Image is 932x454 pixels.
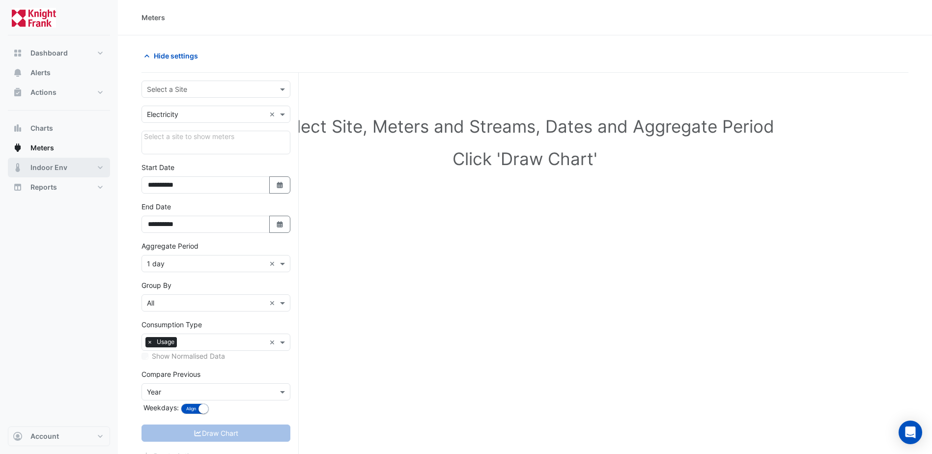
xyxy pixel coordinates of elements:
[141,12,165,23] div: Meters
[276,181,284,189] fa-icon: Select Date
[145,337,154,347] span: ×
[141,241,198,251] label: Aggregate Period
[141,280,171,290] label: Group By
[141,47,204,64] button: Hide settings
[154,337,177,347] span: Usage
[30,143,54,153] span: Meters
[899,421,922,444] div: Open Intercom Messenger
[269,109,278,119] span: Clear
[269,337,278,347] span: Clear
[141,402,179,413] label: Weekdays:
[30,431,59,441] span: Account
[141,131,290,154] div: Click Update or Cancel in Details panel
[30,87,56,97] span: Actions
[8,138,110,158] button: Meters
[141,162,174,172] label: Start Date
[8,118,110,138] button: Charts
[13,87,23,97] app-icon: Actions
[141,351,290,361] div: Select meters or streams to enable normalisation
[154,51,198,61] span: Hide settings
[30,182,57,192] span: Reports
[269,298,278,308] span: Clear
[157,116,893,137] h1: Select Site, Meters and Streams, Dates and Aggregate Period
[8,83,110,102] button: Actions
[8,158,110,177] button: Indoor Env
[13,68,23,78] app-icon: Alerts
[8,63,110,83] button: Alerts
[8,43,110,63] button: Dashboard
[13,163,23,172] app-icon: Indoor Env
[30,48,68,58] span: Dashboard
[30,123,53,133] span: Charts
[13,182,23,192] app-icon: Reports
[157,148,893,169] h1: Click 'Draw Chart'
[13,48,23,58] app-icon: Dashboard
[276,220,284,228] fa-icon: Select Date
[141,201,171,212] label: End Date
[141,319,202,330] label: Consumption Type
[8,177,110,197] button: Reports
[141,369,200,379] label: Compare Previous
[152,351,225,361] label: Show Normalised Data
[13,143,23,153] app-icon: Meters
[30,68,51,78] span: Alerts
[12,8,56,28] img: Company Logo
[13,123,23,133] app-icon: Charts
[8,426,110,446] button: Account
[30,163,67,172] span: Indoor Env
[269,258,278,269] span: Clear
